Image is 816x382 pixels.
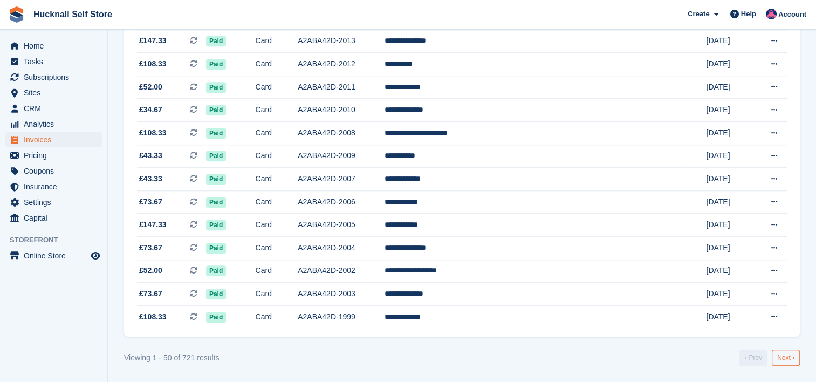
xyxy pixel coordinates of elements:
[298,283,385,306] td: A2ABA42D-2003
[298,99,385,122] td: A2ABA42D-2010
[24,85,88,100] span: Sites
[24,179,88,194] span: Insurance
[5,148,102,163] a: menu
[5,70,102,85] a: menu
[706,168,752,191] td: [DATE]
[206,243,226,254] span: Paid
[706,190,752,214] td: [DATE]
[206,128,226,139] span: Paid
[139,196,162,208] span: £73.67
[206,59,226,70] span: Paid
[5,163,102,179] a: menu
[298,237,385,260] td: A2ABA42D-2004
[206,220,226,230] span: Paid
[9,6,25,23] img: stora-icon-8386f47178a22dfd0bd8f6a31ec36ba5ce8667c1dd55bd0f319d3a0aa187defe.svg
[5,101,102,116] a: menu
[256,305,298,328] td: Card
[256,283,298,306] td: Card
[24,132,88,147] span: Invoices
[5,54,102,69] a: menu
[772,350,800,366] a: Next
[706,145,752,168] td: [DATE]
[298,190,385,214] td: A2ABA42D-2006
[206,105,226,115] span: Paid
[298,53,385,76] td: A2ABA42D-2012
[206,36,226,46] span: Paid
[24,101,88,116] span: CRM
[706,122,752,145] td: [DATE]
[298,145,385,168] td: A2ABA42D-2009
[24,210,88,226] span: Capital
[256,260,298,283] td: Card
[5,179,102,194] a: menu
[139,219,167,230] span: £147.33
[706,53,752,76] td: [DATE]
[5,85,102,100] a: menu
[24,117,88,132] span: Analytics
[706,283,752,306] td: [DATE]
[206,289,226,299] span: Paid
[256,99,298,122] td: Card
[706,30,752,53] td: [DATE]
[741,9,756,19] span: Help
[737,350,802,366] nav: Pages
[206,312,226,323] span: Paid
[706,99,752,122] td: [DATE]
[139,242,162,254] span: £73.67
[298,305,385,328] td: A2ABA42D-1999
[5,248,102,263] a: menu
[24,248,88,263] span: Online Store
[256,30,298,53] td: Card
[139,35,167,46] span: £147.33
[256,145,298,168] td: Card
[24,163,88,179] span: Coupons
[139,81,162,93] span: £52.00
[256,76,298,99] td: Card
[778,9,806,20] span: Account
[5,117,102,132] a: menu
[739,350,767,366] a: Previous
[139,288,162,299] span: £73.67
[706,260,752,283] td: [DATE]
[24,70,88,85] span: Subscriptions
[139,150,162,161] span: £43.33
[298,122,385,145] td: A2ABA42D-2008
[139,104,162,115] span: £34.67
[298,30,385,53] td: A2ABA42D-2013
[5,210,102,226] a: menu
[706,76,752,99] td: [DATE]
[5,132,102,147] a: menu
[688,9,709,19] span: Create
[298,260,385,283] td: A2ABA42D-2002
[139,127,167,139] span: £108.33
[298,168,385,191] td: A2ABA42D-2007
[256,214,298,237] td: Card
[206,265,226,276] span: Paid
[206,82,226,93] span: Paid
[706,237,752,260] td: [DATE]
[298,214,385,237] td: A2ABA42D-2005
[706,214,752,237] td: [DATE]
[706,305,752,328] td: [DATE]
[206,151,226,161] span: Paid
[256,53,298,76] td: Card
[24,54,88,69] span: Tasks
[256,190,298,214] td: Card
[5,38,102,53] a: menu
[29,5,116,23] a: Hucknall Self Store
[139,173,162,185] span: £43.33
[139,311,167,323] span: £108.33
[766,9,777,19] img: Helen
[256,122,298,145] td: Card
[206,174,226,185] span: Paid
[206,197,226,208] span: Paid
[139,58,167,70] span: £108.33
[256,168,298,191] td: Card
[10,235,107,245] span: Storefront
[256,237,298,260] td: Card
[24,195,88,210] span: Settings
[24,148,88,163] span: Pricing
[89,249,102,262] a: Preview store
[24,38,88,53] span: Home
[298,76,385,99] td: A2ABA42D-2011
